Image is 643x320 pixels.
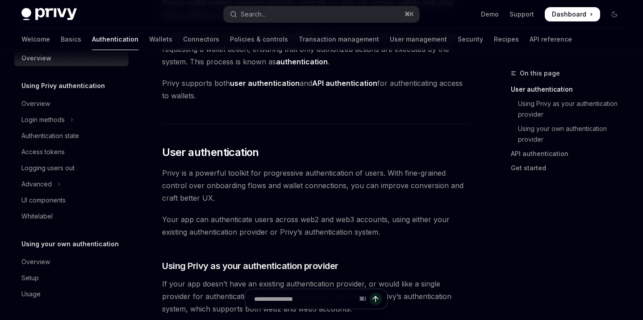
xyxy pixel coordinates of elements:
span: Dashboard [552,10,586,19]
a: User authentication [511,82,629,97]
button: Toggle Login methods section [14,112,129,128]
a: Security [458,29,483,50]
div: Usage [21,289,41,299]
a: Transaction management [299,29,379,50]
div: UI components [21,195,66,206]
a: Basics [61,29,81,50]
div: Advanced [21,179,52,189]
strong: authentication [276,57,328,66]
input: Ask a question... [254,289,355,309]
div: Authentication state [21,131,79,141]
span: Privy is a powerful toolkit for progressive authentication of users. With fine-grained control ov... [162,167,470,204]
a: Dashboard [545,7,600,21]
div: Whitelabel [21,211,53,222]
button: Open search [224,6,419,22]
a: Using Privy as your authentication provider [511,97,629,122]
a: Logging users out [14,160,129,176]
a: Welcome [21,29,50,50]
a: Authentication [92,29,138,50]
span: Privy supports both and for authenticating access to wallets. [162,77,470,102]
strong: user authentication [230,79,300,88]
a: Get started [511,161,629,175]
a: Whitelabel [14,208,129,224]
img: dark logo [21,8,77,21]
span: ⌘ K [405,11,414,18]
span: On this page [520,68,560,79]
div: Setup [21,273,39,283]
a: Recipes [494,29,519,50]
a: Overview [14,96,129,112]
div: Logging users out [21,163,75,173]
h5: Using your own authentication [21,239,119,249]
a: Usage [14,286,129,302]
a: UI components [14,192,129,208]
a: Support [509,10,534,19]
strong: API authentication [312,79,377,88]
a: Demo [481,10,499,19]
button: Toggle dark mode [607,7,622,21]
div: Access tokens [21,147,65,157]
a: Policies & controls [230,29,288,50]
h5: Using Privy authentication [21,80,105,91]
a: API reference [530,29,572,50]
a: Overview [14,254,129,270]
button: Toggle Advanced section [14,176,129,192]
a: Access tokens [14,144,129,160]
a: Connectors [183,29,219,50]
a: Authentication state [14,128,129,144]
a: Wallets [149,29,172,50]
div: Login methods [21,114,65,125]
span: Your app can authenticate users across web2 and web3 accounts, using either your existing authent... [162,213,470,238]
span: If your app doesn’t have an existing authentication provider, or would like a single provider for... [162,278,470,315]
a: User management [390,29,447,50]
span: Using Privy as your authentication provider [162,260,338,272]
div: Search... [241,9,266,20]
div: Overview [21,257,50,267]
span: User authentication [162,145,259,160]
div: Overview [21,98,50,109]
a: Using your own authentication provider [511,122,629,147]
a: API authentication [511,147,629,161]
button: Send message [369,293,382,305]
a: Setup [14,270,129,286]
